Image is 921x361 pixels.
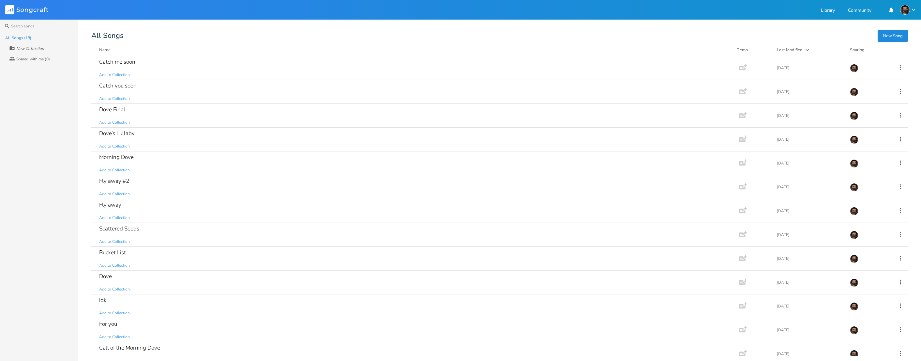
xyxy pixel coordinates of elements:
[850,302,858,311] img: Elijah Ballard
[99,215,130,221] span: Add to Collection
[777,114,842,118] div: [DATE]
[99,154,134,160] div: Morning Dove
[99,47,729,53] button: Name
[850,183,858,192] img: Elijah Ballard
[848,8,871,14] a: Community
[736,47,769,53] div: Demo
[777,328,842,332] div: [DATE]
[777,209,842,213] div: [DATE]
[16,47,44,51] div: New Collection
[850,278,858,287] img: Elijah Ballard
[850,159,858,168] img: Elijah Ballard
[99,263,130,268] span: Add to Collection
[850,112,858,120] img: Elijah Ballard
[850,326,858,335] img: Elijah Ballard
[850,255,858,263] img: Elijah Ballard
[99,120,130,125] span: Add to Collection
[850,350,858,358] img: Elijah Ballard
[99,72,130,78] span: Add to Collection
[850,88,858,96] img: Elijah Ballard
[777,161,842,165] div: [DATE]
[99,144,130,149] span: Add to Collection
[99,310,130,316] span: Add to Collection
[821,8,835,14] a: Library
[99,107,125,112] div: Dove Final
[777,185,842,189] div: [DATE]
[777,280,842,284] div: [DATE]
[777,257,842,260] div: [DATE]
[777,137,842,141] div: [DATE]
[850,207,858,215] img: Elijah Ballard
[777,66,842,70] div: [DATE]
[777,90,842,94] div: [DATE]
[99,274,112,279] div: Dove
[850,231,858,239] img: Elijah Ballard
[777,233,842,237] div: [DATE]
[99,83,137,88] div: Catch you soon
[99,239,130,244] span: Add to Collection
[16,57,50,61] div: Shared with me (0)
[99,202,121,208] div: Fly away
[99,178,129,184] div: Fly away #2
[99,226,139,231] div: Scattered Seeds
[99,321,117,327] div: For you
[777,47,842,53] button: Last Modified
[878,30,908,42] button: New Song
[99,297,106,303] div: idk
[99,287,130,292] span: Add to Collection
[99,96,130,102] span: Add to Collection
[99,167,130,173] span: Add to Collection
[900,5,910,15] img: Elijah Ballard
[91,33,908,39] div: All Songs
[850,47,889,53] div: Sharing
[99,334,130,340] span: Add to Collection
[99,131,135,136] div: Dove’s Lullaby
[777,47,803,53] div: Last Modified
[99,250,126,255] div: Bucket List
[777,352,842,356] div: [DATE]
[99,47,111,53] div: Name
[5,36,31,40] div: All Songs (18)
[99,191,130,197] span: Add to Collection
[99,345,160,351] div: Call of the Morning Dove
[850,64,858,72] img: Elijah Ballard
[99,59,135,65] div: Catch me soon
[777,304,842,308] div: [DATE]
[850,135,858,144] img: Elijah Ballard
